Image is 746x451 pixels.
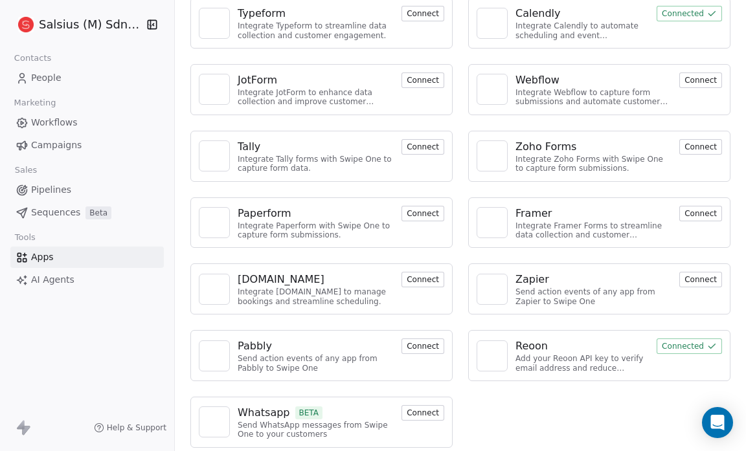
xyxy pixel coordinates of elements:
[477,340,508,371] a: NA
[238,6,286,21] div: Typeform
[401,74,444,86] a: Connect
[8,49,57,68] span: Contacts
[10,135,164,156] a: Campaigns
[238,155,394,173] div: Integrate Tally forms with Swipe One to capture form data.
[401,273,444,285] a: Connect
[679,72,722,88] button: Connect
[238,405,290,421] div: Whatsapp
[238,272,324,287] div: [DOMAIN_NAME]
[477,274,508,305] a: NA
[679,207,722,219] a: Connect
[401,272,444,287] button: Connect
[477,207,508,238] a: NA
[205,280,224,299] img: NA
[515,139,576,155] div: Zoho Forms
[199,8,230,39] a: NA
[679,74,722,86] a: Connect
[477,8,508,39] a: NA
[238,221,394,240] div: Integrate Paperform with Swipe One to capture form submissions.
[401,340,444,352] a: Connect
[515,272,672,287] a: Zapier
[657,338,722,354] button: Connected
[515,139,672,155] a: Zoho Forms
[401,338,444,354] button: Connect
[39,16,143,33] span: Salsius (M) Sdn Bhd
[238,21,394,40] div: Integrate Typeform to streamline data collection and customer engagement.
[515,221,672,240] div: Integrate Framer Forms to streamline data collection and customer engagement.
[679,206,722,221] button: Connect
[31,116,78,129] span: Workflows
[205,346,224,366] img: NA
[238,139,260,155] div: Tally
[31,206,80,219] span: Sequences
[199,140,230,171] a: NA
[482,346,502,366] img: NA
[401,140,444,153] a: Connect
[238,272,394,287] a: [DOMAIN_NAME]
[401,7,444,19] a: Connect
[515,287,672,306] div: Send action events of any app from Zapier to Swipe One
[199,274,230,305] a: NA
[515,88,672,107] div: Integrate Webflow to capture form submissions and automate customer engagement.
[515,6,560,21] div: Calendly
[515,338,548,354] div: Reoon
[205,146,224,166] img: NA
[238,72,277,88] div: JotForm
[401,6,444,21] button: Connect
[515,206,552,221] div: Framer
[9,228,41,247] span: Tools
[679,140,722,153] a: Connect
[401,406,444,419] a: Connect
[295,406,323,419] span: BETA
[657,6,722,21] button: Connected
[515,155,672,173] div: Integrate Zoho Forms with Swipe One to capture form submissions.
[515,206,672,221] a: Framer
[679,139,722,155] button: Connect
[482,280,502,299] img: NA
[31,250,54,264] span: Apps
[702,407,733,438] div: Open Intercom Messenger
[657,7,722,19] a: Connected
[515,354,649,373] div: Add your Reoon API key to verify email address and reduce bounces
[238,338,272,354] div: Pabbly
[482,80,502,99] img: NA
[18,17,34,32] img: logo%20salsius.png
[477,140,508,171] a: NA
[238,139,394,155] a: Tally
[679,272,722,287] button: Connect
[238,206,394,221] a: Paperform
[238,421,394,439] div: Send WhatsApp messages from Swipe One to your customers
[205,80,224,99] img: NA
[199,340,230,371] a: NA
[9,160,43,180] span: Sales
[515,6,649,21] a: Calendly
[401,72,444,88] button: Connect
[238,287,394,306] div: Integrate [DOMAIN_NAME] to manage bookings and streamline scheduling.
[482,213,502,232] img: NA
[205,412,224,432] img: NA
[657,340,722,352] a: Connected
[482,146,502,166] img: NA
[107,423,166,433] span: Help & Support
[238,6,394,21] a: Typeform
[238,88,394,107] div: Integrate JotForm to enhance data collection and improve customer engagement.
[199,207,230,238] a: NA
[477,74,508,105] a: NA
[238,72,394,88] a: JotForm
[238,206,291,221] div: Paperform
[31,138,82,152] span: Campaigns
[401,405,444,421] button: Connect
[31,71,62,85] span: People
[10,112,164,133] a: Workflows
[31,183,71,197] span: Pipelines
[10,202,164,223] a: SequencesBeta
[85,206,111,219] span: Beta
[31,273,74,287] span: AI Agents
[205,213,224,232] img: NA
[515,72,672,88] a: Webflow
[16,14,138,36] button: Salsius (M) Sdn Bhd
[94,423,166,433] a: Help & Support
[238,354,394,373] div: Send action events of any app from Pabbly to Swipe One
[238,405,394,421] a: WhatsappBETA
[10,67,164,89] a: People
